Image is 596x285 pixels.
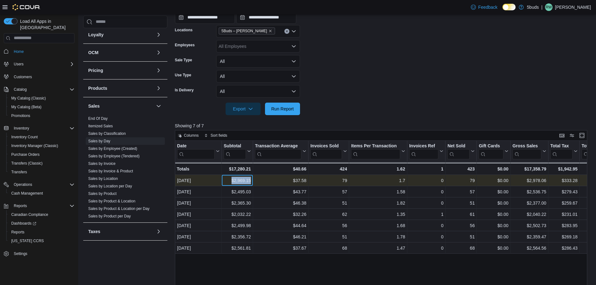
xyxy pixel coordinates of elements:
[479,233,508,241] div: $0.00
[351,143,400,159] div: Items Per Transaction
[88,214,131,218] a: Sales by Product per Day
[255,165,306,173] div: $40.66
[479,143,503,159] div: Gift Card Sales
[447,165,475,173] div: 423
[9,190,74,197] span: Cash Management
[155,228,162,235] button: Taxes
[550,177,578,184] div: $333.28
[177,199,220,207] div: [DATE]
[409,143,438,149] div: Invoices Ref
[351,143,405,159] button: Items Per Transaction
[479,244,508,252] div: $0.00
[11,230,24,235] span: Reports
[175,28,193,33] label: Locations
[226,103,261,115] button: Export
[202,132,230,139] button: Sort fields
[310,211,347,218] div: 62
[9,228,27,236] a: Reports
[177,244,220,252] div: [DATE]
[512,199,546,207] div: $2,377.00
[1,85,77,94] button: Catalog
[1,249,77,258] button: Settings
[409,188,443,196] div: 0
[351,211,405,218] div: 1.35
[11,48,26,55] a: Home
[216,55,300,68] button: All
[11,125,74,132] span: Inventory
[512,233,546,241] div: $2,359.47
[13,4,40,10] img: Cova
[11,221,36,226] span: Dashboards
[6,189,77,198] button: Cash Management
[291,44,296,49] button: Open list of options
[88,184,132,189] span: Sales by Location per Day
[175,73,191,78] label: Use Type
[88,199,135,203] a: Sales by Product & Location
[468,1,500,13] a: Feedback
[268,29,272,33] button: Remove 5Buds – Warman from selection in this group
[351,199,405,207] div: 1.82
[211,133,227,138] span: Sort fields
[88,176,118,181] a: Sales by Location
[88,116,108,121] a: End Of Day
[550,165,578,173] div: $1,942.95
[550,143,573,149] div: Total Tax
[6,210,77,219] button: Canadian Compliance
[6,111,77,120] button: Promotions
[9,220,74,227] span: Dashboards
[9,133,74,141] span: Inventory Count
[11,181,35,188] button: Operations
[409,199,443,207] div: 0
[479,143,508,159] button: Gift Cards
[11,181,74,188] span: Operations
[447,188,475,196] div: 57
[88,228,154,235] button: Taxes
[512,222,546,229] div: $2,502.73
[236,11,296,24] input: Press the down key to open a popover containing a calendar.
[224,177,251,184] div: $2,969.15
[351,222,405,229] div: 1.68
[224,143,246,159] div: Subtotal
[447,143,470,149] div: Net Sold
[11,250,30,257] a: Settings
[11,191,43,196] span: Cash Management
[9,94,74,102] span: My Catalog (Classic)
[479,143,503,149] div: Gift Cards
[88,154,140,158] a: Sales by Employee (Tendered)
[512,143,546,159] button: Gross Sales
[177,177,220,184] div: [DATE]
[11,161,43,166] span: Transfers (Classic)
[11,86,29,93] button: Catalog
[224,233,251,241] div: $2,356.72
[310,143,347,159] button: Invoices Sold
[1,72,77,81] button: Customers
[155,31,162,38] button: Loyalty
[88,67,154,74] button: Pricing
[216,85,300,98] button: All
[155,102,162,110] button: Sales
[255,244,306,252] div: $37.67
[409,222,443,229] div: 0
[11,73,74,81] span: Customers
[255,211,306,218] div: $32.26
[177,143,215,159] div: Date
[447,199,475,207] div: 51
[512,143,541,159] div: Gross Sales
[11,202,74,210] span: Reports
[265,103,300,115] button: Run Report
[9,142,74,150] span: Inventory Manager (Classic)
[88,131,126,136] span: Sales by Classification
[177,143,220,159] button: Date
[224,222,251,229] div: $2,499.98
[88,161,115,166] a: Sales by Invoice
[351,233,405,241] div: 1.78
[255,143,301,149] div: Transaction Average
[409,143,443,159] button: Invoices Ref
[216,70,300,83] button: All
[175,123,592,129] p: Showing 7 of 7
[6,159,77,168] button: Transfers (Classic)
[479,211,508,218] div: $0.00
[88,154,140,159] span: Sales by Employee (Tendered)
[11,104,42,109] span: My Catalog (Beta)
[255,143,306,159] button: Transaction Average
